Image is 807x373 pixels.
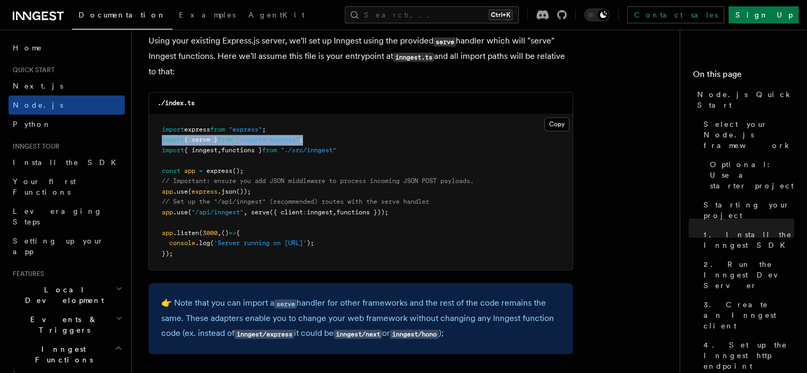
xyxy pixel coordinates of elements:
[8,38,125,57] a: Home
[8,96,125,115] a: Node.js
[345,6,519,23] button: Search...Ctrl+K
[8,202,125,231] a: Leveraging Steps
[699,255,794,295] a: 2. Run the Inngest Dev Server
[8,76,125,96] a: Next.js
[169,239,195,247] span: console
[214,239,307,247] span: 'Server running on [URL]'
[173,209,188,216] span: .use
[489,10,513,20] kbd: Ctrl+K
[299,136,303,143] span: ;
[13,158,123,167] span: Install the SDK
[303,209,307,216] span: :
[8,115,125,134] a: Python
[172,3,242,29] a: Examples
[218,136,232,143] span: from
[8,153,125,172] a: Install the SDK
[232,167,244,175] span: ();
[242,3,311,29] a: AgentKit
[13,120,51,128] span: Python
[173,229,199,237] span: .listen
[704,259,794,291] span: 2. Run the Inngest Dev Server
[162,250,173,257] span: });
[697,89,794,110] span: Node.js Quick Start
[251,209,270,216] span: serve
[8,142,59,151] span: Inngest tour
[544,117,569,131] button: Copy
[13,237,104,256] span: Setting up your app
[149,33,573,79] p: Using your existing Express.js server, we'll set up Inngest using the provided handler which will...
[79,11,166,19] span: Documentation
[199,167,203,175] span: =
[699,295,794,335] a: 3. Create an Inngest client
[229,126,262,133] span: "express"
[192,188,218,195] span: express
[262,126,266,133] span: ;
[13,42,42,53] span: Home
[162,177,474,185] span: // Important: ensure you add JSON middleware to process incoming JSON POST payloads.
[13,101,63,109] span: Node.js
[274,298,297,308] a: serve
[184,126,210,133] span: express
[173,188,188,195] span: .use
[693,85,794,115] a: Node.js Quick Start
[236,188,251,195] span: ());
[8,66,55,74] span: Quick start
[161,296,560,341] p: 👉 Note that you can import a handler for other frameworks and the rest of the code remains the sa...
[693,68,794,85] h4: On this page
[704,299,794,331] span: 3. Create an Inngest client
[179,11,236,19] span: Examples
[334,329,382,339] code: inngest/next
[13,82,63,90] span: Next.js
[195,239,210,247] span: .log
[8,284,116,306] span: Local Development
[244,209,247,216] span: ,
[184,167,195,175] span: app
[229,229,236,237] span: =>
[8,270,44,278] span: Features
[206,167,232,175] span: express
[184,136,218,143] span: { serve }
[704,229,794,250] span: 1. Install the Inngest SDK
[13,207,102,226] span: Leveraging Steps
[162,126,184,133] span: import
[704,199,794,221] span: Starting your project
[248,11,305,19] span: AgentKit
[162,209,173,216] span: app
[218,229,221,237] span: ,
[210,239,214,247] span: (
[627,6,724,23] a: Contact sales
[221,146,262,154] span: functions }
[699,195,794,225] a: Starting your project
[710,159,794,191] span: Optional: Use a starter project
[162,229,173,237] span: app
[236,229,240,237] span: {
[221,229,229,237] span: ()
[704,119,794,151] span: Select your Node.js framework
[188,188,192,195] span: (
[162,198,429,205] span: // Set up the "/api/inngest" (recommended) routes with the serve handler
[8,172,125,202] a: Your first Functions
[8,280,125,310] button: Local Development
[188,209,192,216] span: (
[281,146,336,154] span: "./src/inngest"
[192,209,244,216] span: "/api/inngest"
[158,99,195,107] code: ./index.ts
[162,167,180,175] span: const
[393,53,434,62] code: inngest.ts
[433,37,456,46] code: serve
[72,3,172,30] a: Documentation
[218,146,221,154] span: ,
[162,136,184,143] span: import
[262,146,277,154] span: from
[270,209,303,216] span: ({ client
[584,8,610,21] button: Toggle dark mode
[728,6,799,23] a: Sign Up
[210,126,225,133] span: from
[307,209,333,216] span: inngest
[706,155,794,195] a: Optional: Use a starter project
[307,239,314,247] span: );
[8,231,125,261] a: Setting up your app
[162,146,184,154] span: import
[333,209,336,216] span: ,
[203,229,218,237] span: 3000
